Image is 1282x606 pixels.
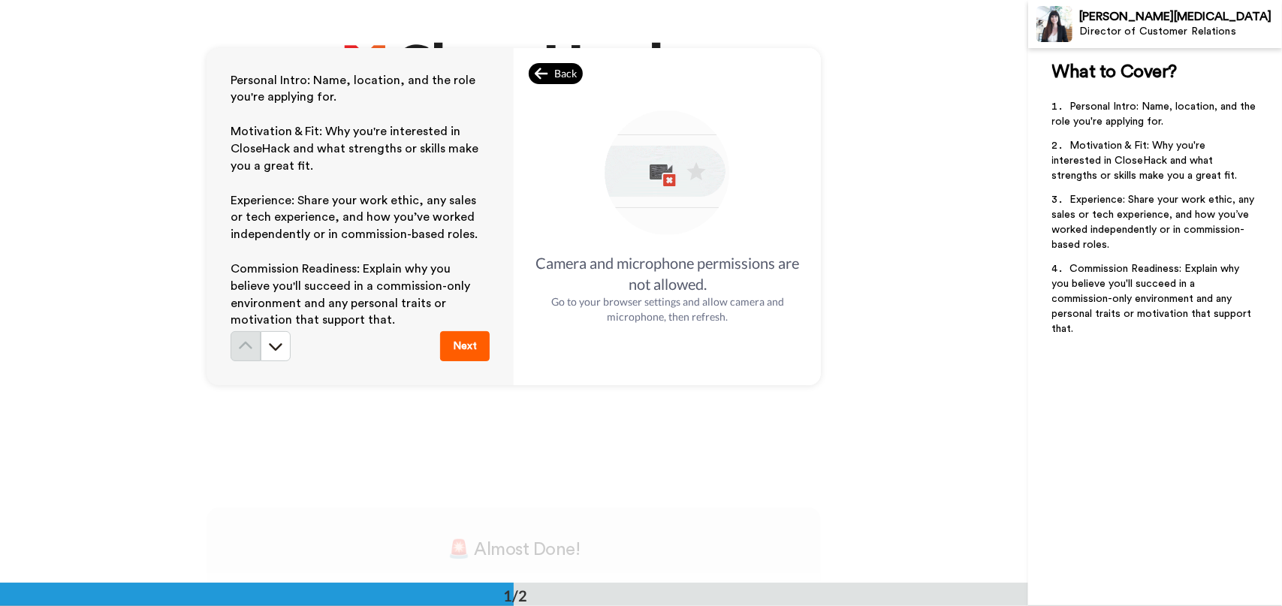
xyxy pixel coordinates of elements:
[1052,264,1255,334] span: Commission Readiness: Explain why you believe you'll succeed in a commission-only environment and...
[1052,101,1259,127] span: Personal Intro: Name, location, and the role you're applying for.
[1052,140,1238,181] span: Motivation & Fit: Why you're interested in CloseHack and what strengths or skills make you a grea...
[1080,10,1281,24] div: [PERSON_NAME][MEDICAL_DATA]
[1036,6,1072,42] img: Profile Image
[231,263,473,327] span: Commission Readiness: Explain why you believe you'll succeed in a commission-only environment and...
[479,585,551,606] div: 1/2
[1052,63,1177,81] span: What to Cover?
[1052,194,1258,250] span: Experience: Share your work ethic, any sales or tech experience, and how you’ve worked independen...
[602,108,734,240] img: allow-access.gif
[231,74,478,104] span: Personal Intro: Name, location, and the role you're applying for.
[551,295,784,323] span: Go to your browser settings and allow camera and microphone, then refresh.
[529,63,583,84] div: Back
[1080,26,1281,38] div: Director of Customer Relations
[554,66,577,81] span: Back
[529,252,806,294] div: Camera and microphone permissions are not allowed.
[231,125,481,172] span: Motivation & Fit: Why you're interested in CloseHack and what strengths or skills make you a grea...
[231,194,479,241] span: Experience: Share your work ethic, any sales or tech experience, and how you’ve worked independen...
[440,331,490,361] button: Next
